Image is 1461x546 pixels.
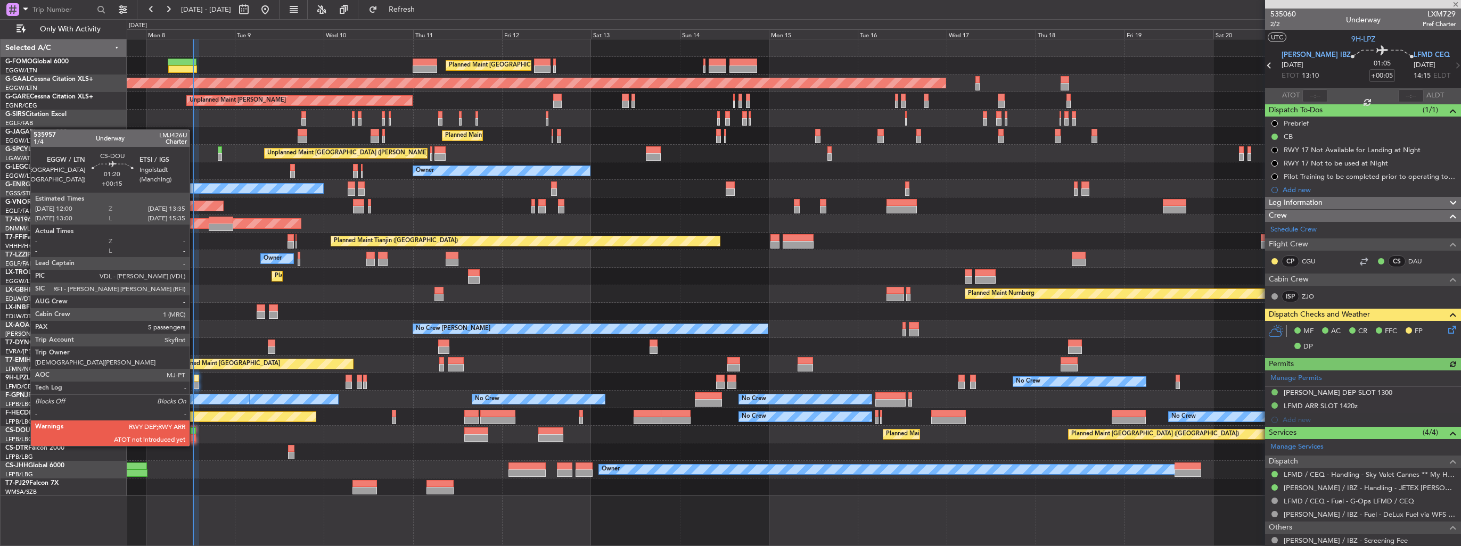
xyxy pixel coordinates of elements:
[5,445,64,451] a: CS-DTRFalcon 2000
[178,356,280,372] div: Planned Maint [GEOGRAPHIC_DATA]
[1269,427,1296,439] span: Services
[1303,342,1313,352] span: DP
[32,2,94,18] input: Trip Number
[380,6,424,13] span: Refresh
[5,146,62,153] a: G-SPCYLegacy 650
[445,128,613,144] div: Planned Maint [GEOGRAPHIC_DATA] ([GEOGRAPHIC_DATA])
[947,29,1036,39] div: Wed 17
[5,146,28,153] span: G-SPCY
[1423,427,1438,438] span: (4/4)
[5,181,30,188] span: G-ENRG
[5,418,33,426] a: LFPB/LBG
[1213,29,1302,39] div: Sat 20
[968,286,1035,302] div: Planned Maint Nurnberg
[364,1,428,18] button: Refresh
[1269,104,1323,117] span: Dispatch To-Dos
[5,400,33,408] a: LFPB/LBG
[1302,257,1326,266] a: CGU
[502,29,591,39] div: Fri 12
[1283,185,1456,194] div: Add new
[5,217,35,223] span: T7-N1960
[475,391,499,407] div: No Crew
[5,129,67,135] a: G-JAGAPhenom 300
[5,217,69,223] a: T7-N1960Legacy 650
[5,462,28,469] span: CS-JHH
[5,59,69,65] a: G-FOMOGlobal 6000
[5,164,28,170] span: G-LEGC
[1346,14,1381,26] div: Underway
[5,480,59,486] a: T7-PJ29Falcon 7X
[1284,145,1421,154] div: RWY 17 Not Available for Landing at Night
[5,375,27,381] span: 9H-LPZ
[5,76,30,82] span: G-GAAL
[181,5,231,14] span: [DATE] - [DATE]
[171,426,339,442] div: Planned Maint [GEOGRAPHIC_DATA] ([GEOGRAPHIC_DATA])
[5,427,30,434] span: CS-DOU
[1374,59,1391,69] span: 01:05
[1303,326,1314,337] span: MF
[5,357,26,363] span: T7-EMI
[12,21,116,38] button: Only With Activity
[1414,60,1435,71] span: [DATE]
[5,111,26,118] span: G-SIRS
[1388,255,1406,267] div: CS
[1331,326,1341,337] span: AC
[275,268,344,284] div: Planned Maint Dusseldorf
[1423,9,1456,20] span: LXM729
[1125,29,1213,39] div: Fri 19
[1269,309,1370,321] span: Dispatch Checks and Weather
[413,29,502,39] div: Thu 11
[1284,172,1456,181] div: Pilot Training to be completed prior to operating to LFMD
[5,242,37,250] a: VHHH/HKG
[1423,104,1438,115] span: (1/1)
[1351,34,1375,45] span: 9H-LPZ
[1408,257,1432,266] a: DAU
[146,29,235,39] div: Mon 8
[264,251,282,267] div: Owner
[324,29,413,39] div: Wed 10
[1071,426,1239,442] div: Planned Maint [GEOGRAPHIC_DATA] ([GEOGRAPHIC_DATA])
[1269,456,1298,468] span: Dispatch
[5,252,63,258] a: T7-LZZIPraetor 600
[5,383,36,391] a: LFMD/CEQ
[1282,255,1299,267] div: CP
[5,102,37,110] a: EGNR/CEG
[1414,71,1431,81] span: 14:15
[5,129,30,135] span: G-JAGA
[1282,60,1303,71] span: [DATE]
[5,410,58,416] a: F-HECDFalcon 7X
[5,392,28,399] span: F-GPNJ
[334,233,458,249] div: Planned Maint Tianjin ([GEOGRAPHIC_DATA])
[1284,510,1456,519] a: [PERSON_NAME] / IBZ - Fuel - DeLux Fuel via WFS - [PERSON_NAME] / IBZ
[5,410,29,416] span: F-HECD
[5,84,37,92] a: EGGW/LTN
[5,322,81,328] a: LX-AOACitation Mustang
[1269,274,1309,286] span: Cabin Crew
[1171,409,1196,425] div: No Crew
[449,57,617,73] div: Planned Maint [GEOGRAPHIC_DATA] ([GEOGRAPHIC_DATA])
[1036,29,1125,39] div: Thu 18
[129,21,147,30] div: [DATE]
[1269,238,1308,251] span: Flight Crew
[5,269,28,276] span: LX-TRO
[1358,326,1367,337] span: CR
[1433,71,1450,81] span: ELDT
[1414,50,1450,61] span: LFMD CEQ
[1426,90,1444,101] span: ALDT
[1284,470,1456,479] a: LFMD / CEQ - Handling - Sky Valet Cannes ** My Handling**LFMD / CEQ
[5,207,33,215] a: EGLF/FAB
[858,29,947,39] div: Tue 16
[5,94,30,100] span: G-GARE
[5,181,66,188] a: G-ENRGPraetor 600
[1284,159,1388,168] div: RWY 17 Not to be used at NIght
[1282,71,1299,81] span: ETOT
[1423,20,1456,29] span: Pref Charter
[1284,132,1293,141] div: CB
[1284,536,1408,545] a: [PERSON_NAME] / IBZ - Screening Fee
[5,154,34,162] a: LGAV/ATH
[5,453,33,461] a: LFPB/LBG
[1269,197,1323,209] span: Leg Information
[149,180,173,196] div: No Crew
[1282,50,1351,61] span: [PERSON_NAME] IBZ
[5,189,34,197] a: EGSS/STN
